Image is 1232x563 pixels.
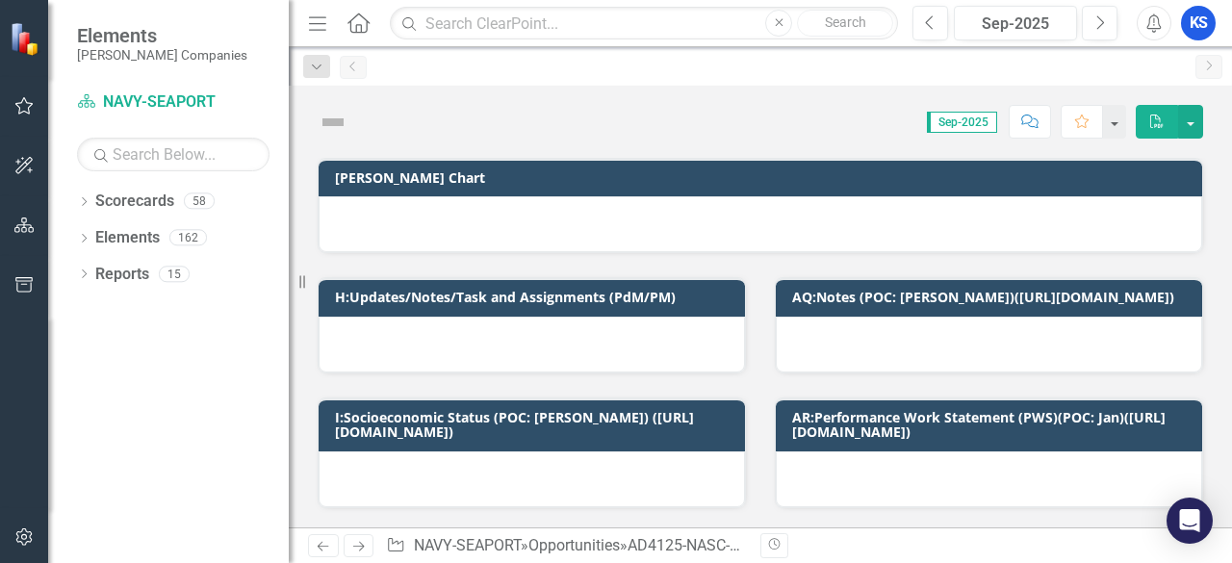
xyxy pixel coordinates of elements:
a: Reports [95,264,149,286]
img: Not Defined [318,107,348,138]
a: NAVY-SEAPORT [77,91,269,114]
a: NAVY-SEAPORT [414,536,521,554]
input: Search Below... [77,138,269,171]
div: Open Intercom Messenger [1167,498,1213,544]
div: Sep-2025 [961,13,1070,36]
button: Sep-2025 [954,6,1077,40]
div: » » [386,535,746,557]
button: KS [1181,6,1216,40]
h3: AR:Performance Work Statement (PWS)(POC: Jan)([URL][DOMAIN_NAME]) [792,410,1193,440]
div: 162 [169,230,207,246]
a: Scorecards [95,191,174,213]
small: [PERSON_NAME] Companies [77,47,247,63]
div: 15 [159,266,190,282]
a: Opportunities [528,536,620,554]
input: Search ClearPoint... [390,7,898,40]
button: Search [797,10,893,37]
h3: H:Updates/Notes/Task and Assignments (PdM/PM) [335,290,735,304]
span: Sep-2025 [927,112,997,133]
h3: I:Socioeconomic Status (POC: [PERSON_NAME]) ([URL][DOMAIN_NAME]) [335,410,735,440]
a: Elements [95,227,160,249]
div: 58 [184,193,215,210]
h3: [PERSON_NAME] Chart [335,170,1193,185]
img: ClearPoint Strategy [10,21,44,56]
h3: AQ:Notes (POC: [PERSON_NAME])([URL][DOMAIN_NAME]) [792,290,1193,304]
span: Elements [77,24,247,47]
span: Search [825,14,866,30]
